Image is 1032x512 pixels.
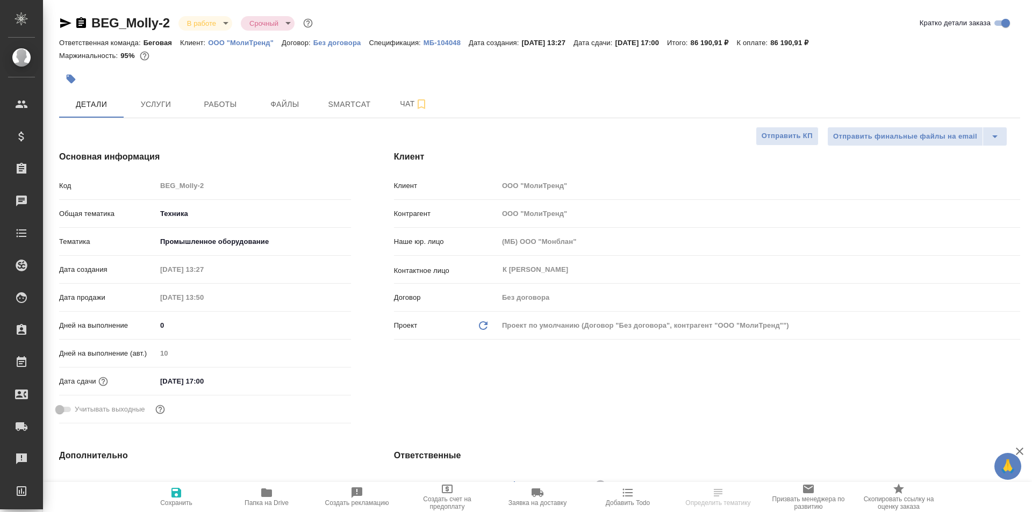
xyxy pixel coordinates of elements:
[180,39,208,47] p: Клиент:
[59,39,144,47] p: Ответственная команда:
[737,39,771,47] p: К оплате:
[156,205,351,223] div: Техника
[827,127,983,146] button: Отправить финальные файлы на email
[415,98,428,111] svg: Подписаться
[999,455,1017,478] span: 🙏
[66,98,117,111] span: Детали
[156,345,351,361] input: Пустое поле
[59,292,156,303] p: Дата продажи
[498,290,1020,305] input: Пустое поле
[156,262,250,277] input: Пустое поле
[75,17,88,30] button: Скопировать ссылку
[59,52,120,60] p: Маржинальность:
[59,208,156,219] p: Общая тематика
[762,130,813,142] span: Отправить КП
[153,402,167,416] button: Выбери, если сб и вс нужно считать рабочими днями для выполнения заказа.
[246,19,282,28] button: Срочный
[521,39,574,47] p: [DATE] 13:27
[498,206,1020,221] input: Пустое поле
[156,477,351,492] input: Пустое поле
[131,482,221,512] button: Сохранить
[424,38,469,47] a: МБ-104048
[245,499,289,507] span: Папка на Drive
[138,49,152,63] button: 3343.05 RUB;
[498,178,1020,193] input: Пустое поле
[394,292,498,303] p: Договор
[120,52,137,60] p: 95%
[195,98,246,111] span: Работы
[394,481,498,492] p: Клиентские менеджеры
[96,374,110,388] button: Если добавить услуги и заполнить их объемом, то дата рассчитается автоматически
[402,482,492,512] button: Создать счет на предоплату
[312,482,402,512] button: Создать рекламацию
[667,39,690,47] p: Итого:
[994,453,1021,480] button: 🙏
[532,478,609,492] div: [PERSON_NAME]
[91,16,170,30] a: BEG_Molly-2
[827,127,1007,146] div: split button
[394,208,498,219] p: Контрагент
[394,265,498,276] p: Контактное лицо
[324,98,375,111] span: Smartcat
[208,39,282,47] p: ООО "МолиТренд"
[59,236,156,247] p: Тематика
[583,482,673,512] button: Добавить Todo
[369,39,423,47] p: Спецификация:
[59,17,72,30] button: Скопировать ссылку для ЯМессенджера
[156,290,250,305] input: Пустое поле
[184,19,219,28] button: В работе
[59,348,156,359] p: Дней на выполнение (авт.)
[469,39,521,47] p: Дата создания:
[313,38,369,47] a: Без договора
[770,39,816,47] p: 86 190,91 ₽
[208,38,282,47] a: ООО "МолиТренд"
[178,16,232,31] div: В работе
[59,67,83,91] button: Добавить тэг
[756,127,819,146] button: Отправить КП
[59,320,156,331] p: Дней на выполнение
[606,499,650,507] span: Добавить Todo
[259,98,311,111] span: Файлы
[394,320,418,331] p: Проект
[763,482,854,512] button: Призвать менеджера по развитию
[691,39,737,47] p: 86 190,91 ₽
[615,39,667,47] p: [DATE] 17:00
[313,39,369,47] p: Без договора
[144,39,180,47] p: Беговая
[394,449,1020,462] h4: Ответственные
[492,482,583,512] button: Заявка на доставку
[498,316,1020,335] div: Проект по умолчанию (Договор "Без договора", контрагент "ООО "МолиТренд"")
[59,449,351,462] h4: Дополнительно
[282,39,313,47] p: Договор:
[424,39,469,47] p: МБ-104048
[75,404,145,415] span: Учитывать выходные
[325,499,389,507] span: Создать рекламацию
[160,499,192,507] span: Сохранить
[532,480,598,491] span: [PERSON_NAME]
[156,373,250,389] input: ✎ Введи что-нибудь
[59,479,156,490] p: Путь на drive
[221,482,312,512] button: Папка на Drive
[860,495,937,510] span: Скопировать ссылку на оценку заказа
[394,150,1020,163] h4: Клиент
[574,39,615,47] p: Дата сдачи:
[59,376,96,387] p: Дата сдачи
[685,499,750,507] span: Определить тематику
[508,499,567,507] span: Заявка на доставку
[301,16,315,30] button: Доп статусы указывают на важность/срочность заказа
[920,18,991,28] span: Кратко детали заказа
[388,97,440,111] span: Чат
[156,233,351,251] div: Промышленное оборудование
[854,482,944,512] button: Скопировать ссылку на оценку заказа
[394,181,498,191] p: Клиент
[156,318,351,333] input: ✎ Введи что-нибудь
[59,181,156,191] p: Код
[59,150,351,163] h4: Основная информация
[501,472,527,498] button: Добавить менеджера
[156,178,351,193] input: Пустое поле
[770,495,847,510] span: Призвать менеджера по развитию
[241,16,295,31] div: В работе
[59,264,156,275] p: Дата создания
[673,482,763,512] button: Определить тематику
[408,495,486,510] span: Создать счет на предоплату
